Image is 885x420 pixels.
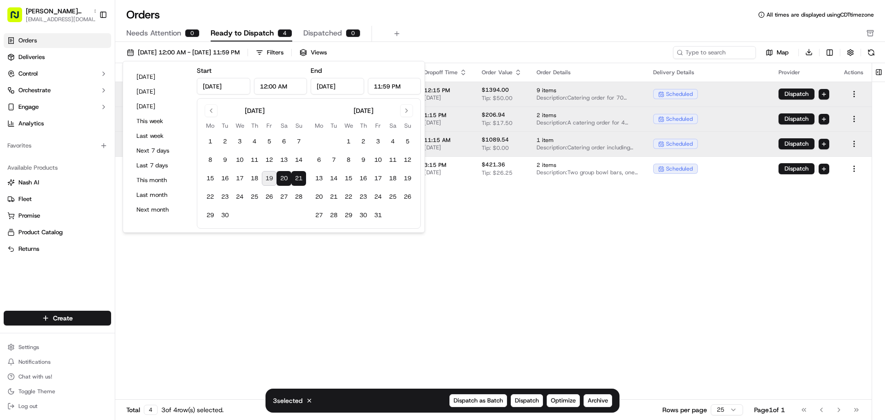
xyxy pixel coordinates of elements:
[326,153,341,167] button: 7
[232,121,247,130] th: Wednesday
[341,189,356,204] button: 22
[18,103,39,111] span: Engage
[424,87,467,94] span: 12:15 PM
[53,314,73,323] span: Create
[18,178,39,187] span: Nash AI
[865,46,878,59] button: Refresh
[326,171,341,186] button: 14
[18,245,39,253] span: Returns
[126,7,160,22] h1: Orders
[482,119,513,127] span: Tip: $17.50
[144,405,158,415] div: 4
[312,171,326,186] button: 13
[341,134,356,149] button: 1
[211,28,274,39] span: Ready to Dispatch
[277,189,291,204] button: 27
[511,394,543,407] button: Dispatch
[7,195,107,203] a: Fleet
[9,120,62,127] div: Past conversations
[371,189,385,204] button: 24
[247,171,262,186] button: 18
[92,229,112,236] span: Pylon
[326,189,341,204] button: 21
[311,48,327,57] span: Views
[29,143,75,150] span: [PERSON_NAME]
[341,208,356,223] button: 29
[18,228,63,237] span: Product Catalog
[245,106,265,115] div: [DATE]
[537,136,638,144] span: 1 item
[9,88,26,105] img: 1736555255976-a54dd68f-1ca7-489b-9aae-adbdc363a1c4
[311,66,322,75] label: End
[662,405,707,414] p: Rows per page
[4,311,111,325] button: Create
[368,78,421,95] input: Time
[126,405,158,415] div: Total
[551,396,576,405] span: Optimize
[267,48,283,57] div: Filters
[482,95,513,102] span: Tip: $50.00
[666,165,693,172] span: scheduled
[4,355,111,368] button: Notifications
[132,71,188,83] button: [DATE]
[277,153,291,167] button: 13
[4,242,111,256] button: Returns
[203,134,218,149] button: 1
[77,143,80,150] span: •
[385,134,400,149] button: 4
[424,94,467,101] span: [DATE]
[4,160,111,175] div: Available Products
[132,189,188,201] button: Last month
[653,69,764,76] div: Delivery Details
[127,168,130,175] span: •
[424,161,467,169] span: 3:15 PM
[4,4,95,26] button: [PERSON_NAME][GEOGRAPHIC_DATA][EMAIL_ADDRESS][DOMAIN_NAME]
[203,189,218,204] button: 22
[247,134,262,149] button: 4
[126,28,181,39] span: Needs Attention
[400,189,415,204] button: 26
[247,121,262,130] th: Thursday
[311,78,364,95] input: Date
[356,208,371,223] button: 30
[18,343,39,351] span: Settings
[26,16,100,23] button: [EMAIL_ADDRESS][DOMAIN_NAME]
[65,228,112,236] a: Powered byPylon
[252,46,288,59] button: Filters
[138,48,240,57] span: [DATE] 12:00 AM - [DATE] 11:59 PM
[424,119,467,126] span: [DATE]
[132,130,188,142] button: Last week
[4,225,111,240] button: Product Catalog
[666,140,693,148] span: scheduled
[303,28,342,39] span: Dispatched
[9,37,168,52] p: Welcome 👋
[203,208,218,223] button: 29
[262,134,277,149] button: 5
[4,50,111,65] a: Deliveries
[312,189,326,204] button: 20
[232,153,247,167] button: 10
[779,113,814,124] button: Dispatch
[537,87,638,94] span: 9 items
[371,121,385,130] th: Friday
[197,78,250,95] input: Date
[277,29,292,37] div: 4
[18,402,37,410] span: Log out
[18,373,52,380] span: Chat with us!
[7,245,107,253] a: Returns
[18,86,51,95] span: Orchestrate
[371,153,385,167] button: 10
[295,46,331,59] button: Views
[424,169,467,176] span: [DATE]
[371,134,385,149] button: 3
[26,6,89,16] span: [PERSON_NAME][GEOGRAPHIC_DATA]
[312,121,326,130] th: Monday
[424,144,467,151] span: [DATE]
[277,171,291,186] button: 20
[18,195,32,203] span: Fleet
[537,94,638,101] span: Description: Catering order for 70 people including 3 Group Bowl Bars with Grilled Steak, 4 Group...
[400,104,413,117] button: Go to next month
[312,208,326,223] button: 27
[454,396,503,405] span: Dispatch as Batch
[400,121,415,130] th: Sunday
